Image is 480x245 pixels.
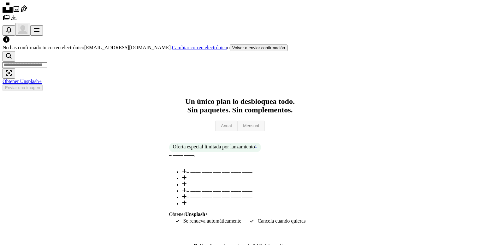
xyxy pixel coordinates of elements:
[237,121,264,131] button: Mensual
[187,188,252,194] span: – –––– –––– ––– ––– –––– ––––
[187,169,252,175] span: – –––– –––– ––– ––– –––– ––––
[3,79,42,84] a: Obtener Unsplash+
[3,84,43,91] button: Enviar una imagen
[3,97,477,114] h2: Un único plan lo desbloquea todo. Sin paquetes. Sin complementos.
[15,23,30,36] button: Perfil
[3,45,477,51] div: No has confirmado tu correo electrónico .
[3,51,477,79] form: Encuentra imágenes en todo el sitio
[13,8,20,14] a: Fotos
[215,121,237,131] button: Anual
[30,25,43,36] button: Menú
[254,144,258,151] a: 1
[169,152,196,158] span: – –––– ––––.
[172,45,287,50] span: o
[172,45,227,50] a: Cambiar correo electrónico
[169,212,311,217] div: Obtener
[3,8,13,14] a: Inicio — Unsplash
[169,143,261,152] div: Oferta especial limitada por lanzamiento
[187,182,252,187] span: – –––– –––– ––– ––– –––– ––––
[10,17,18,22] a: Historial de descargas
[175,217,241,225] div: Se renueva automáticamente
[249,217,305,225] div: Cancela cuando quieras
[187,176,252,181] span: – –––– –––– ––– ––– –––– ––––
[20,8,28,14] a: Ilustraciones
[187,194,252,200] span: – –––– –––– ––– ––– –––– ––––
[185,212,208,217] strong: Unsplash+
[3,17,10,22] a: Colecciones
[187,201,252,206] span: – –––– –––– ––– ––– –––– ––––
[3,51,15,62] button: Buscar en Unsplash
[255,144,257,149] sup: 1
[84,45,171,50] span: [EMAIL_ADDRESS][DOMAIN_NAME]
[230,45,287,51] button: Volver a enviar confirmación
[3,25,15,36] button: Notificaciones
[3,68,15,79] button: Búsqueda visual
[18,24,28,34] img: Avatar del usuario Francisco Gamarra
[169,158,215,163] span: –– –––– –––– –––– ––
